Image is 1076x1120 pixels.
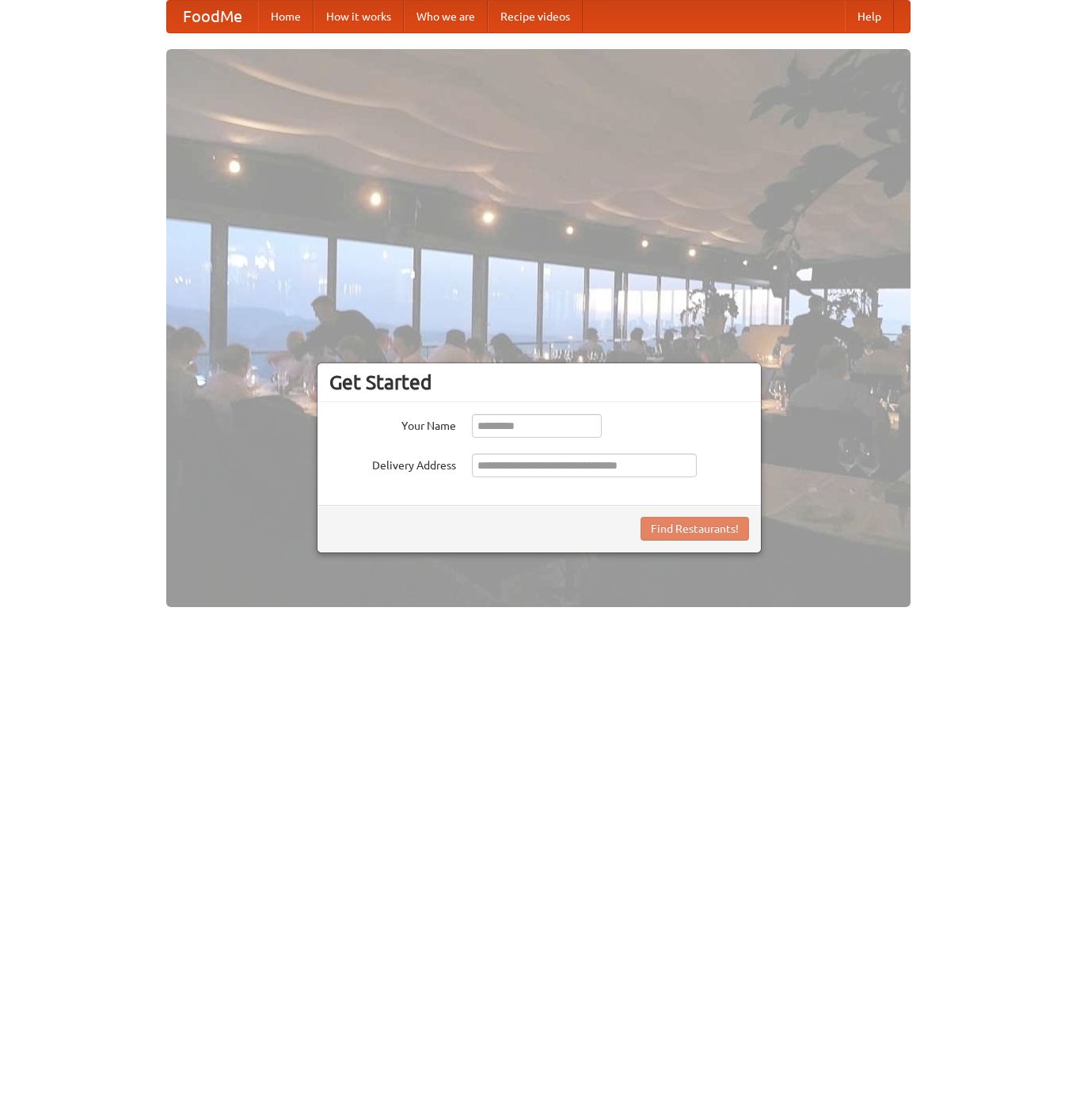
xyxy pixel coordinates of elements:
[329,454,456,473] label: Delivery Address
[488,1,583,32] a: Recipe videos
[404,1,488,32] a: Who we are
[329,370,749,394] h3: Get Started
[314,1,404,32] a: How it works
[845,1,894,32] a: Help
[167,1,258,32] a: FoodMe
[641,517,749,541] button: Find Restaurants!
[329,414,456,434] label: Your Name
[258,1,314,32] a: Home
